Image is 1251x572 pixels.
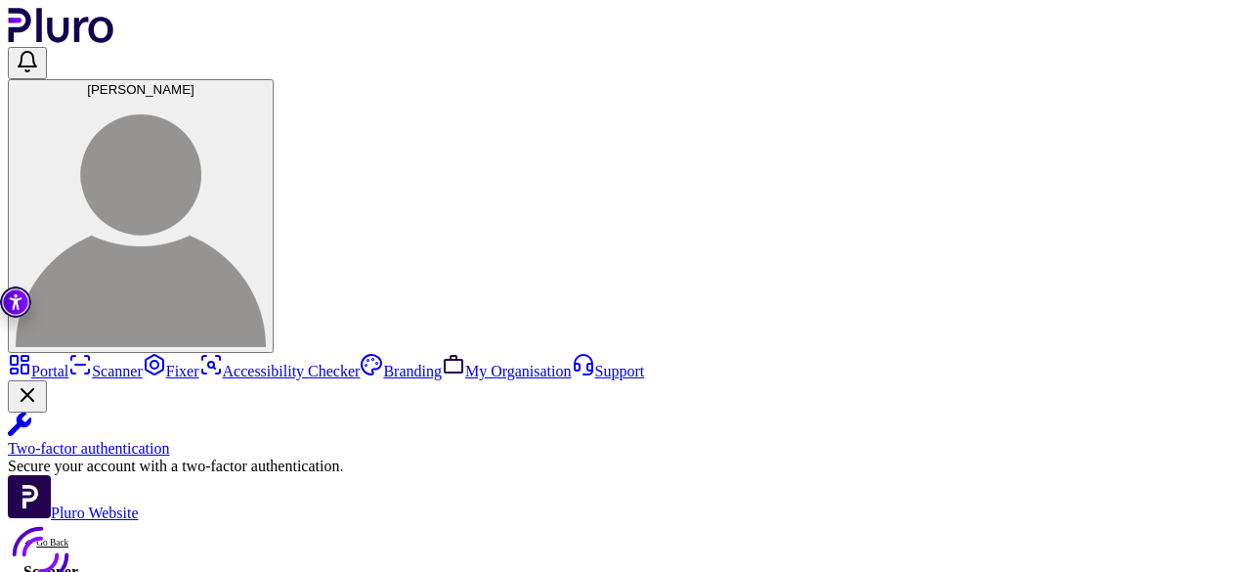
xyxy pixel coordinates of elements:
button: Close Two-factor authentication notification [8,380,47,413]
div: Two-factor authentication [8,440,1243,458]
a: Support [572,363,645,379]
a: Accessibility Checker [199,363,361,379]
a: Two-factor authentication [8,413,1243,458]
div: Secure your account with a two-factor authentication. [8,458,1243,475]
a: Fixer [143,363,199,379]
a: Open Pluro Website [8,505,139,521]
img: Bellon Sara [16,97,266,347]
a: My Organisation [442,363,572,379]
a: Scanner [68,363,143,379]
span: [PERSON_NAME] [87,82,194,97]
a: Portal [8,363,68,379]
a: Branding [360,363,442,379]
a: Logo [8,29,114,46]
button: [PERSON_NAME]Bellon Sara [8,79,274,353]
button: Open notifications, you have 0 new notifications [8,47,47,79]
aside: Sidebar menu [8,353,1243,522]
